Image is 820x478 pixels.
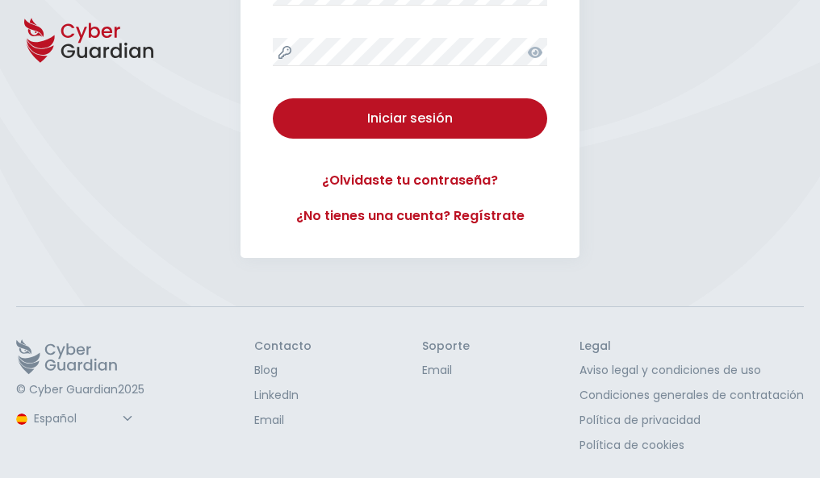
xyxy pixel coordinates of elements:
a: Condiciones generales de contratación [579,387,804,404]
h3: Contacto [254,339,312,354]
h3: Soporte [422,339,470,354]
a: Aviso legal y condiciones de uso [579,362,804,379]
p: © Cyber Guardian 2025 [16,383,144,397]
a: Política de cookies [579,437,804,454]
h3: Legal [579,339,804,354]
a: Email [254,412,312,429]
a: Política de privacidad [579,412,804,429]
a: ¿Olvidaste tu contraseña? [273,171,547,190]
a: Email [422,362,470,379]
div: Iniciar sesión [285,109,535,128]
img: region-logo [16,414,27,425]
a: LinkedIn [254,387,312,404]
button: Iniciar sesión [273,98,547,139]
a: Blog [254,362,312,379]
a: ¿No tienes una cuenta? Regístrate [273,206,547,226]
